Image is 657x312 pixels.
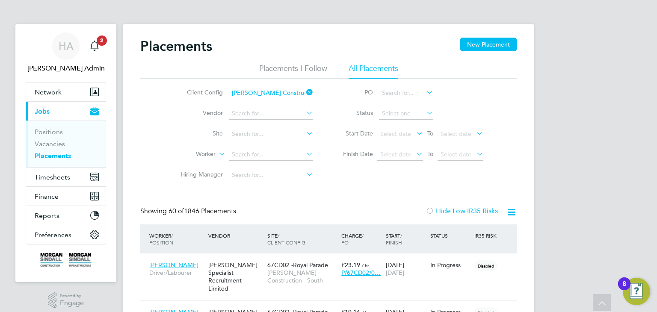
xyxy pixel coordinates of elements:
span: [PERSON_NAME] Construction - South [267,269,337,284]
a: 2 [86,32,103,60]
input: Search for... [229,169,313,181]
div: Vendor [206,228,265,243]
button: Jobs [26,102,106,121]
a: Powered byEngage [48,292,84,309]
li: All Placements [349,63,398,79]
span: Disabled [474,260,497,271]
a: HA[PERSON_NAME] Admin [26,32,106,74]
label: PO [334,88,373,96]
span: / Position [149,232,173,246]
span: Engage [60,300,84,307]
input: Search for... [229,149,313,161]
span: P/67CD02/0… [341,269,381,277]
span: / Finish [386,232,402,246]
span: Select date [441,130,471,138]
div: [DATE] [384,257,428,281]
span: To [425,148,436,159]
input: Search for... [229,87,313,99]
span: / Client Config [267,232,305,246]
input: Select one [379,108,433,120]
span: Select date [441,150,471,158]
span: £23.19 [341,261,360,269]
div: In Progress [430,261,471,269]
label: Hiring Manager [174,171,223,178]
a: Placements [35,152,71,160]
div: Start [384,228,428,250]
button: Open Resource Center, 8 new notifications [623,278,650,305]
label: Site [174,130,223,137]
span: Select date [380,130,411,138]
span: Select date [380,150,411,158]
input: Search for... [379,87,433,99]
span: 67CD02 -Royal Parade [267,261,328,269]
button: Preferences [26,225,106,244]
span: Timesheets [35,173,70,181]
span: / PO [341,232,364,246]
label: Finish Date [334,150,373,158]
nav: Main navigation [15,24,116,282]
label: Status [334,109,373,117]
span: [PERSON_NAME] [149,261,198,269]
span: Network [35,88,62,96]
span: Driver/Labourer [149,269,204,277]
label: Hide Low IR35 Risks [426,207,498,215]
li: Placements I Follow [259,63,327,79]
button: Timesheets [26,168,106,186]
button: Finance [26,187,106,206]
input: Search for... [229,108,313,120]
div: Worker [147,228,206,250]
div: Showing [140,207,238,216]
h2: Placements [140,38,212,55]
a: Go to home page [26,253,106,267]
label: Vendor [174,109,223,117]
span: / hr [362,262,369,268]
label: Worker [166,150,216,159]
span: 60 of [169,207,184,215]
a: [PERSON_NAME]Labourer/Cleaner South 2025[PERSON_NAME] Specialist Recruitment Limited67CD02 -Royal... [147,303,517,311]
span: Reports [35,212,59,220]
button: Reports [26,206,106,225]
div: Site [265,228,339,250]
a: [PERSON_NAME]Driver/Labourer[PERSON_NAME] Specialist Recruitment Limited67CD02 -Royal Parade[PERS... [147,256,517,264]
span: Jobs [35,107,50,115]
label: Start Date [334,130,373,137]
span: 2 [97,35,107,46]
div: [PERSON_NAME] Specialist Recruitment Limited [206,257,265,297]
span: Powered by [60,292,84,300]
div: 8 [622,284,626,295]
a: Vacancies [35,140,65,148]
div: Charge [339,228,384,250]
button: Network [26,82,106,101]
span: Hays Admin [26,63,106,74]
input: Search for... [229,128,313,140]
div: IR35 Risk [472,228,502,243]
span: Preferences [35,231,71,239]
span: To [425,128,436,139]
span: Finance [35,192,59,200]
button: New Placement [460,38,517,51]
span: 1846 Placements [169,207,236,215]
img: morgansindall-logo-retina.png [40,253,92,267]
a: Positions [35,128,63,136]
div: Jobs [26,121,106,167]
div: Status [428,228,473,243]
span: HA [59,41,74,52]
span: [DATE] [386,269,404,277]
label: Client Config [174,88,223,96]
